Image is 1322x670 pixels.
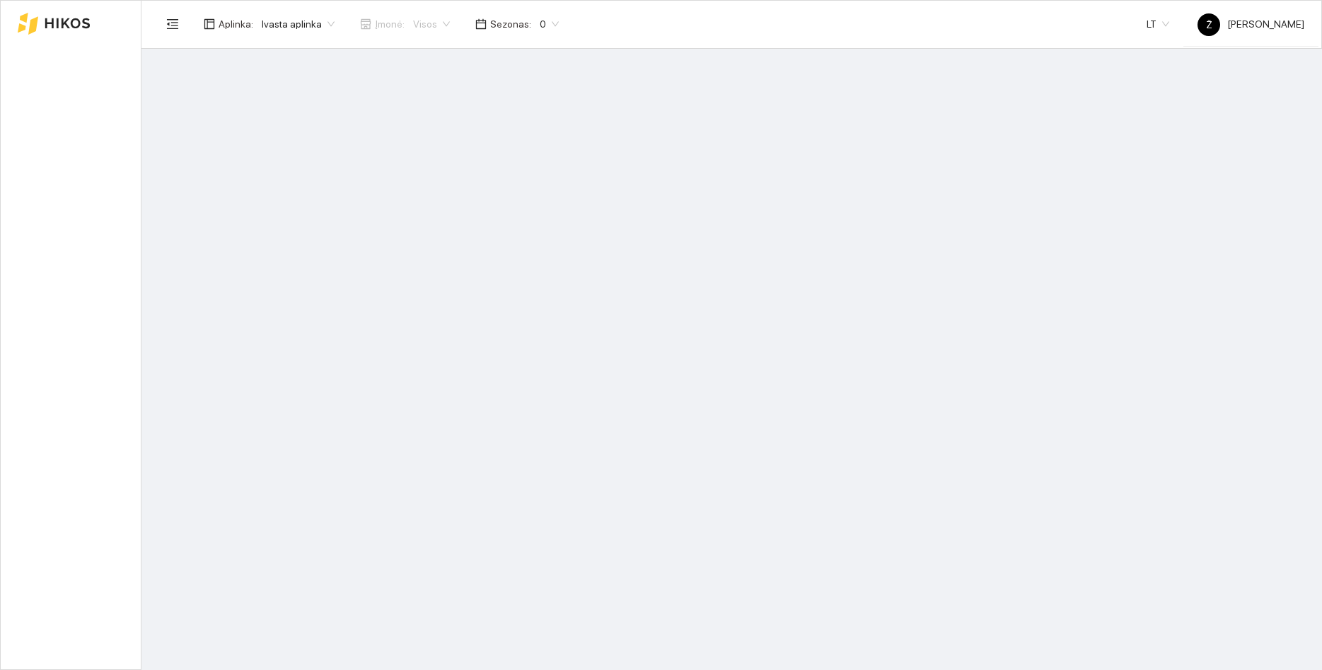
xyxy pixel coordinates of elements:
[158,10,187,38] button: menu-fold
[540,13,559,35] span: 0
[475,18,487,30] span: calendar
[1206,13,1212,36] span: Ž
[490,16,531,32] span: Sezonas :
[166,18,179,30] span: menu-fold
[413,13,450,35] span: Visos
[219,16,253,32] span: Aplinka :
[375,16,405,32] span: Įmonė :
[262,13,335,35] span: Ivasta aplinka
[204,18,215,30] span: layout
[1147,13,1169,35] span: LT
[1198,18,1304,30] span: [PERSON_NAME]
[360,18,371,30] span: shop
